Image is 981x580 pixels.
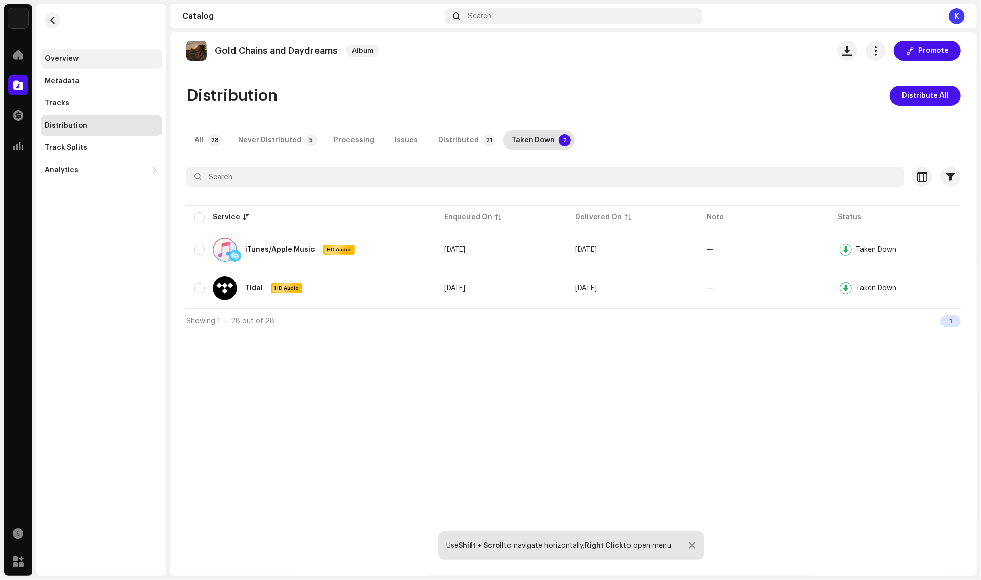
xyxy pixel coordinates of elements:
[918,41,949,61] span: Promote
[45,77,80,85] div: Metadata
[45,166,79,174] div: Analytics
[902,86,949,106] span: Distribute All
[8,8,28,28] img: c1aec8e0-cc53-42f4-96df-0a0a8a61c953
[41,49,162,69] re-m-nav-item: Overview
[208,134,222,146] p-badge: 28
[238,130,301,150] div: Never Distributed
[949,8,965,24] div: K
[707,246,713,253] re-a-table-badge: —
[346,45,379,57] span: Album
[707,285,713,292] re-a-table-badge: —
[575,285,597,292] span: Oct 9, 2025
[395,130,418,150] div: Issues
[215,46,338,56] p: Gold Chains and Daydreams
[45,99,69,107] div: Tracks
[45,144,87,152] div: Track Splits
[444,212,492,222] div: Enqueued On
[575,212,622,222] div: Delivered On
[186,318,274,325] span: Showing 1 — 28 out of 28
[890,86,961,106] button: Distribute All
[444,285,465,292] span: Oct 9, 2025
[186,86,278,106] span: Distribution
[305,134,318,146] p-badge: 5
[334,130,374,150] div: Processing
[41,115,162,136] re-m-nav-item: Distribution
[444,246,465,253] span: Oct 9, 2025
[324,246,354,253] span: HD Audio
[856,246,896,253] div: Taken Down
[272,285,301,292] span: HD Audio
[447,542,673,550] div: Use to navigate horizontally, to open menu.
[940,315,961,327] div: 1
[856,285,896,292] div: Taken Down
[213,212,240,222] div: Service
[894,41,961,61] button: Promote
[438,130,479,150] div: Distributed
[575,246,597,253] span: Oct 9, 2025
[483,134,495,146] p-badge: 21
[468,12,492,20] span: Search
[45,122,87,130] div: Distribution
[41,93,162,113] re-m-nav-item: Tracks
[45,55,79,63] div: Overview
[459,542,504,549] strong: Shift + Scroll
[186,41,207,61] img: 6d27f63b-97ab-44bd-93f8-06b53afddef6
[512,130,555,150] div: Taken Down
[559,134,571,146] p-badge: 2
[194,130,204,150] div: All
[245,246,315,253] div: iTunes/Apple Music
[186,167,904,187] input: Search
[41,138,162,158] re-m-nav-item: Track Splits
[41,160,162,180] re-m-nav-dropdown: Analytics
[245,285,263,292] div: Tidal
[41,71,162,91] re-m-nav-item: Metadata
[182,12,441,20] div: Catalog
[585,542,624,549] strong: Right Click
